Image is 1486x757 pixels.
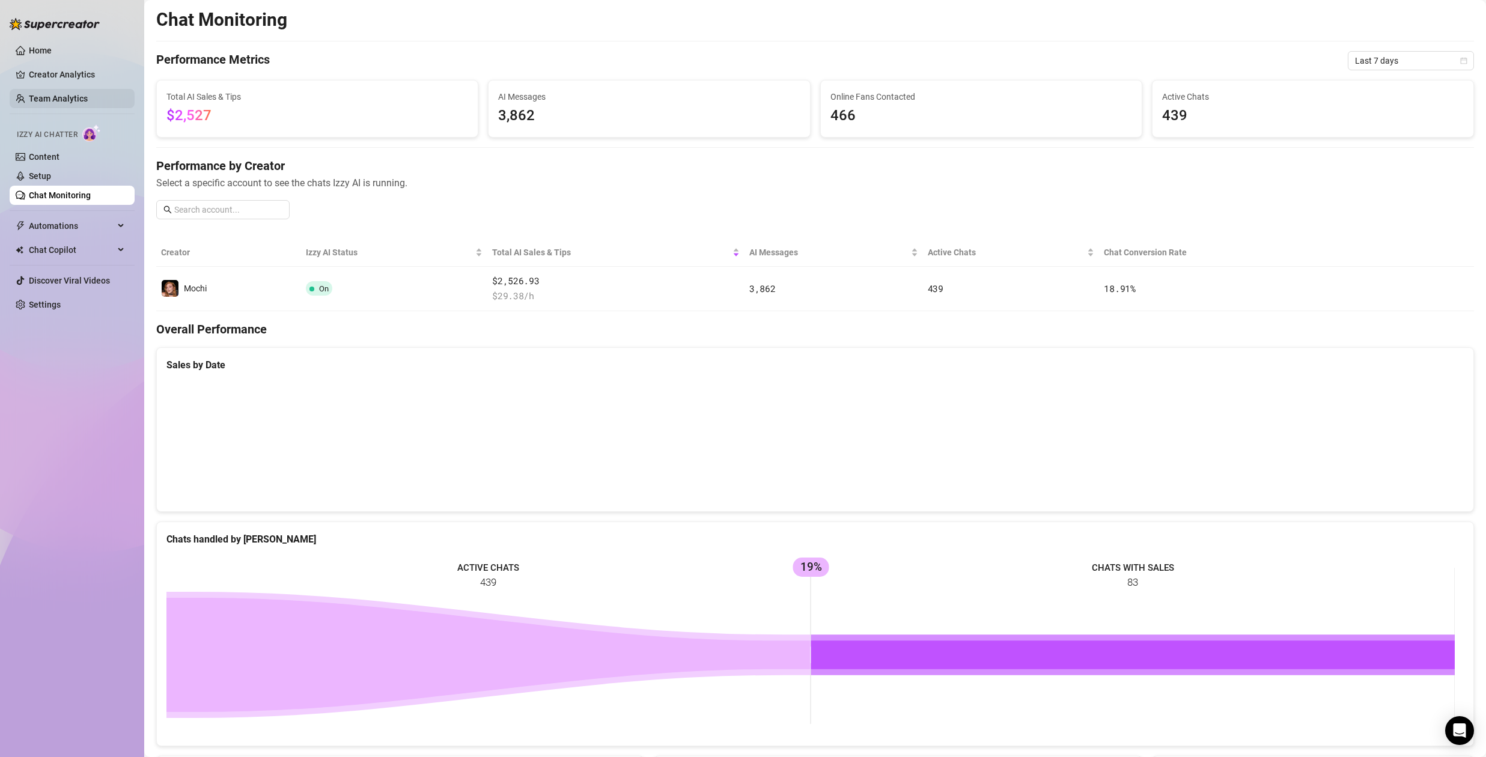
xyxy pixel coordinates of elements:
div: Chats handled by [PERSON_NAME] [166,532,1464,547]
img: Mochi [162,280,178,297]
span: $2,526.93 [492,274,740,288]
span: Last 7 days [1355,52,1467,70]
span: thunderbolt [16,221,25,231]
img: AI Chatter [82,124,101,142]
input: Search account... [174,203,282,216]
a: Team Analytics [29,94,88,103]
span: 3,862 [498,105,800,127]
h4: Performance by Creator [156,157,1474,174]
img: logo-BBDzfeDw.svg [10,18,100,30]
a: Chat Monitoring [29,190,91,200]
a: Home [29,46,52,55]
span: calendar [1460,57,1467,64]
th: Creator [156,239,301,267]
span: $ 29.38 /h [492,289,740,303]
span: Active Chats [928,246,1085,259]
span: 18.91 % [1104,282,1135,294]
a: Content [29,152,59,162]
a: Creator Analytics [29,65,125,84]
span: $2,527 [166,107,212,124]
span: Select a specific account to see the chats Izzy AI is running. [156,175,1474,190]
span: AI Messages [498,90,800,103]
h4: Overall Performance [156,321,1474,338]
span: 466 [830,105,1132,127]
a: Settings [29,300,61,309]
h2: Chat Monitoring [156,8,287,31]
span: Total AI Sales & Tips [166,90,468,103]
th: Total AI Sales & Tips [487,239,745,267]
span: Izzy AI Status [306,246,473,259]
span: Chat Copilot [29,240,114,260]
th: Active Chats [923,239,1100,267]
th: Chat Conversion Rate [1099,239,1342,267]
a: Discover Viral Videos [29,276,110,285]
h4: Performance Metrics [156,51,270,70]
span: On [319,284,329,293]
th: AI Messages [745,239,923,267]
div: Open Intercom Messenger [1445,716,1474,745]
th: Izzy AI Status [301,239,487,267]
span: Automations [29,216,114,236]
span: Mochi [184,284,207,293]
span: Total AI Sales & Tips [492,246,730,259]
span: Online Fans Contacted [830,90,1132,103]
img: Chat Copilot [16,246,23,254]
div: Sales by Date [166,357,1464,372]
a: Setup [29,171,51,181]
span: Active Chats [1162,90,1464,103]
span: Izzy AI Chatter [17,129,78,141]
span: search [163,205,172,214]
span: 439 [928,282,943,294]
span: 3,862 [749,282,776,294]
span: AI Messages [749,246,909,259]
span: 439 [1162,105,1464,127]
